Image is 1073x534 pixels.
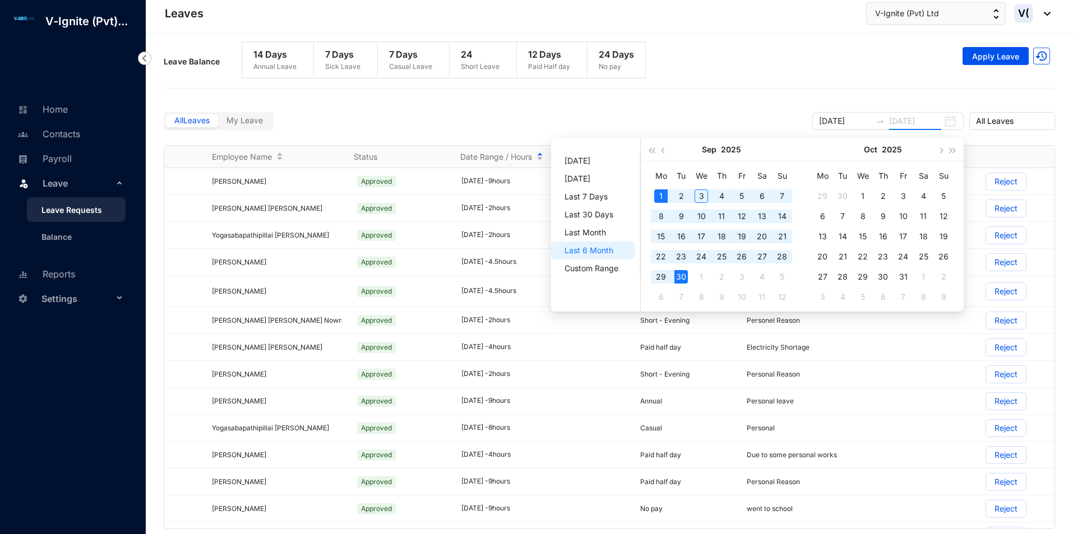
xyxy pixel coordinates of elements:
[893,206,913,226] td: 2025-10-10
[212,370,266,378] span: [PERSON_NAME]
[732,287,752,307] td: 2025-10-10
[461,61,499,72] p: Short Leave
[212,177,266,185] span: [PERSON_NAME]
[654,270,668,284] div: 29
[896,250,910,263] div: 24
[775,250,789,263] div: 28
[933,226,954,247] td: 2025-10-19
[9,146,132,170] li: Payroll
[253,48,297,61] p: 14 Days
[212,204,322,212] span: [PERSON_NAME] [PERSON_NAME]
[695,250,708,263] div: 24
[651,247,671,267] td: 2025-09-22
[15,268,75,280] a: Reports
[654,210,668,223] div: 8
[711,166,732,186] th: Th
[691,247,711,267] td: 2025-09-24
[995,254,1017,271] p: Reject
[691,186,711,206] td: 2025-09-03
[164,56,242,67] p: Leave Balance
[461,257,626,267] div: [DATE] - 4.5 hours
[18,154,28,164] img: payroll-unselected.b590312f920e76f0c668.svg
[691,287,711,307] td: 2025-10-08
[651,186,671,206] td: 2025-09-01
[995,283,1017,300] p: Reject
[735,230,748,243] div: 19
[755,210,769,223] div: 13
[695,270,708,284] div: 1
[856,210,869,223] div: 8
[752,226,772,247] td: 2025-09-20
[995,173,1017,190] p: Reject
[651,206,671,226] td: 2025-09-08
[893,226,913,247] td: 2025-10-17
[461,286,626,296] div: [DATE] - 4.5 hours
[836,230,849,243] div: 14
[995,420,1017,437] p: Reject
[212,316,357,324] span: [PERSON_NAME] [PERSON_NAME] Nowmaan
[389,61,432,72] p: Casual Leave
[671,166,691,186] th: Tu
[889,115,941,127] input: End date
[995,393,1017,410] p: Reject
[873,226,893,247] td: 2025-10-16
[735,270,748,284] div: 3
[732,166,752,186] th: Fr
[357,396,396,407] span: Approved
[18,105,28,115] img: home-unselected.a29eae3204392db15eaf.svg
[674,250,688,263] div: 23
[711,186,732,206] td: 2025-09-04
[461,369,626,379] div: [DATE] - 2 hours
[565,188,626,206] span: Last 7 Days
[747,370,800,378] span: Personal Reason
[896,290,910,304] div: 7
[715,290,728,304] div: 9
[651,166,671,186] th: Mo
[893,247,913,267] td: 2025-10-24
[15,104,68,115] a: Home
[752,287,772,307] td: 2025-10-11
[917,250,930,263] div: 25
[896,270,910,284] div: 31
[671,206,691,226] td: 2025-09-09
[853,226,873,247] td: 2025-10-15
[876,270,890,284] div: 30
[695,230,708,243] div: 17
[253,61,297,72] p: Annual Leave
[937,189,950,203] div: 5
[933,287,954,307] td: 2025-11-09
[599,61,634,72] p: No pay
[671,287,691,307] td: 2025-10-07
[836,210,849,223] div: 7
[654,290,668,304] div: 6
[461,176,626,187] div: [DATE] - 9 hours
[812,247,832,267] td: 2025-10-20
[816,270,829,284] div: 27
[715,250,728,263] div: 25
[876,117,885,126] span: swap-right
[995,227,1017,244] p: Reject
[866,2,1006,25] button: V-Ignite (Pvt) Ltd
[18,270,28,280] img: report-unselected.e6a6b4230fc7da01f883.svg
[836,189,849,203] div: 30
[772,226,792,247] td: 2025-09-21
[893,267,913,287] td: 2025-10-31
[917,230,930,243] div: 18
[864,138,877,161] button: Oct
[18,294,28,304] img: settings-unselected.1febfda315e6e19643a1.svg
[735,189,748,203] div: 5
[836,270,849,284] div: 28
[715,210,728,223] div: 11
[995,339,1017,356] p: Reject
[917,270,930,284] div: 1
[735,210,748,223] div: 12
[654,230,668,243] div: 15
[832,166,853,186] th: Tu
[995,366,1017,383] p: Reject
[816,230,829,243] div: 13
[812,206,832,226] td: 2025-10-06
[856,250,869,263] div: 22
[43,172,113,194] span: Leave
[747,316,800,324] span: Personel Reason
[995,312,1017,329] p: Reject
